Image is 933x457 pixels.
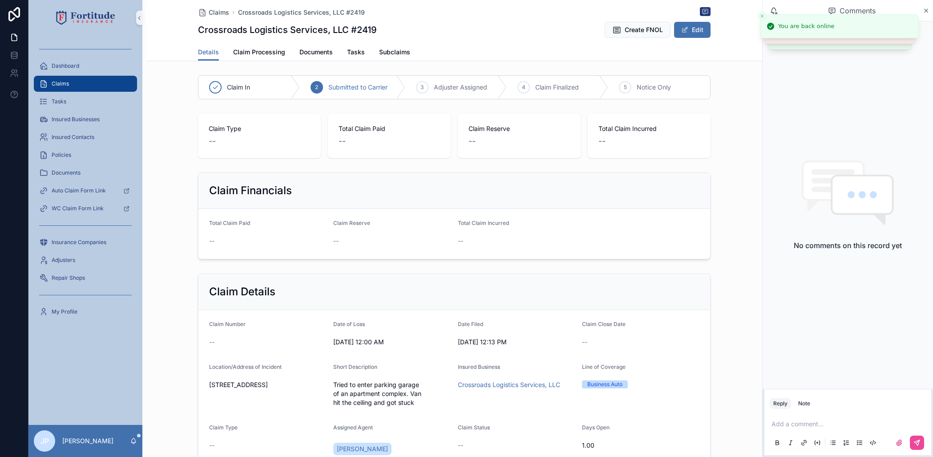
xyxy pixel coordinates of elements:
[758,12,767,20] button: Close toast
[209,380,327,389] span: [STREET_ADDRESS]
[770,398,791,409] button: Reply
[299,48,333,57] span: Documents
[34,76,137,92] a: Claims
[458,220,509,226] span: Total Claim Incurred
[605,22,670,38] button: Create FNOL
[337,445,388,453] span: [PERSON_NAME]
[34,200,137,216] a: WC Claim Form Link
[209,135,216,147] span: --
[458,363,500,370] span: Insured Business
[209,338,214,347] span: --
[233,48,285,57] span: Claim Processing
[34,183,137,199] a: Auto Claim Form Link
[379,48,410,57] span: Subclaims
[40,436,49,446] span: JP
[34,165,137,181] a: Documents
[637,83,671,92] span: Notice Only
[458,237,463,245] span: --
[52,257,75,264] span: Adjusters
[458,338,575,347] span: [DATE] 12:13 PM
[333,220,370,226] span: Claim Reserve
[315,84,318,91] span: 2
[624,84,627,91] span: 5
[34,304,137,320] a: My Profile
[52,116,100,123] span: Insured Businesses
[34,58,137,74] a: Dashboard
[582,321,626,327] span: Claim Close Date
[52,308,77,315] span: My Profile
[582,424,610,431] span: Days Open
[794,240,902,251] h2: No comments on this record yet
[333,424,373,431] span: Assigned Agent
[209,184,292,198] h2: Claim Financials
[227,83,250,92] span: Claim In
[209,124,310,133] span: Claim Type
[198,24,377,36] h1: Crossroads Logistics Services, LLC #2419
[52,134,94,141] span: Insured Contacts
[333,321,365,327] span: Date of Loss
[28,36,142,331] div: scrollable content
[778,22,834,31] div: You are back online
[333,237,339,245] span: --
[209,220,250,226] span: Total Claim Paid
[458,321,483,327] span: Date Filed
[840,5,876,16] span: Comments
[795,398,814,409] button: Note
[209,441,214,450] span: --
[347,44,365,62] a: Tasks
[209,321,246,327] span: Claim Number
[209,237,214,245] span: --
[233,44,285,62] a: Claim Processing
[34,147,137,163] a: Policies
[209,424,238,431] span: Claim Type
[34,94,137,110] a: Tasks
[379,44,410,62] a: Subclaims
[299,44,333,62] a: Documents
[34,111,137,127] a: Insured Businesses
[598,124,700,133] span: Total Claim Incurred
[34,234,137,250] a: Insurance Companies
[34,270,137,286] a: Repair Shops
[587,380,622,388] div: Business Auto
[458,441,463,450] span: --
[52,187,106,194] span: Auto Claim Form Link
[198,8,229,17] a: Claims
[52,239,106,246] span: Insurance Companies
[62,437,113,445] p: [PERSON_NAME]
[522,84,525,91] span: 4
[339,135,346,147] span: --
[52,62,79,69] span: Dashboard
[420,84,424,91] span: 3
[458,424,490,431] span: Claim Status
[209,285,275,299] h2: Claim Details
[469,135,476,147] span: --
[582,363,626,370] span: Line of Coverage
[56,11,115,25] img: App logo
[339,124,440,133] span: Total Claim Paid
[674,22,711,38] button: Edit
[333,338,451,347] span: [DATE] 12:00 AM
[34,129,137,145] a: Insured Contacts
[347,48,365,57] span: Tasks
[598,135,606,147] span: --
[52,98,66,105] span: Tasks
[198,44,219,61] a: Details
[333,443,392,455] a: [PERSON_NAME]
[238,8,365,17] a: Crossroads Logistics Services, LLC #2419
[198,48,219,57] span: Details
[535,83,579,92] span: Claim Finalized
[798,400,810,407] div: Note
[209,363,282,370] span: Location/Address of Incident
[582,441,699,450] span: 1.00
[458,380,560,389] a: Crossroads Logistics Services, LLC
[34,252,137,268] a: Adjusters
[328,83,388,92] span: Submitted to Carrier
[582,338,587,347] span: --
[333,380,451,407] span: Tried to enter parking garage of an apartment complex. Van hit the ceiling and got stuck
[333,363,377,370] span: Short Description
[209,8,229,17] span: Claims
[52,80,69,87] span: Claims
[52,274,85,282] span: Repair Shops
